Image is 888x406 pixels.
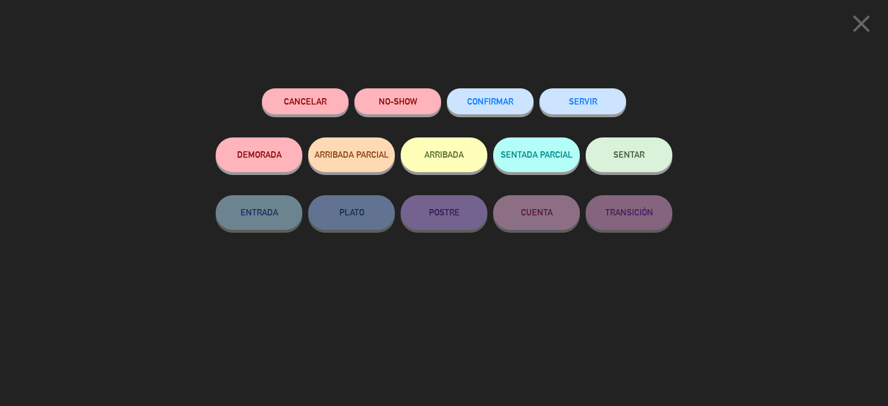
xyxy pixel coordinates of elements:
button: ARRIBADA PARCIAL [308,137,395,172]
button: POSTRE [401,195,487,230]
button: SENTADA PARCIAL [493,137,580,172]
span: SENTAR [613,150,645,159]
button: CUENTA [493,195,580,230]
button: SENTAR [586,137,672,172]
button: close [843,9,879,43]
button: DEMORADA [216,137,302,172]
button: Cancelar [262,88,349,114]
button: TRANSICIÓN [586,195,672,230]
span: CONFIRMAR [467,96,513,106]
button: ENTRADA [216,195,302,230]
button: CONFIRMAR [447,88,534,114]
button: SERVIR [539,88,626,114]
button: ARRIBADA [401,137,487,172]
button: NO-SHOW [354,88,441,114]
i: close [847,9,876,38]
span: ARRIBADA PARCIAL [314,150,389,159]
button: PLATO [308,195,395,230]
